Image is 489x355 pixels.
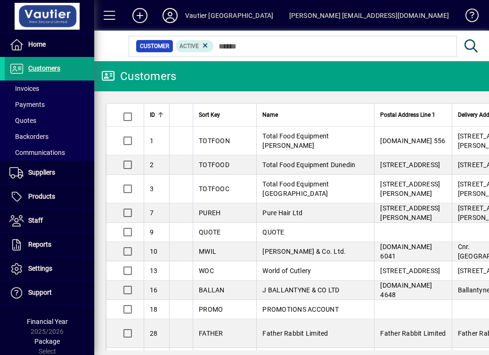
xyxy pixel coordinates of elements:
span: 28 [150,330,158,337]
span: Staff [28,217,43,224]
span: Sort Key [199,110,220,120]
div: Name [262,110,368,120]
span: Father Rabbit Limited [380,330,446,337]
span: [STREET_ADDRESS] [380,267,440,274]
span: Postal Address Line 1 [380,110,435,120]
span: Active [179,43,199,49]
span: MWIL [199,248,216,255]
span: [DOMAIN_NAME] 6041 [380,243,432,260]
span: BALLAN [199,286,225,294]
a: Backorders [5,129,94,145]
a: Support [5,281,94,305]
span: FATHER [199,330,223,337]
mat-chip: Activation Status: Active [176,40,213,52]
span: Backorders [9,133,49,140]
a: Quotes [5,113,94,129]
span: Support [28,289,52,296]
span: Products [28,193,55,200]
a: Products [5,185,94,209]
span: Customers [28,65,60,72]
span: QUOTE [262,228,284,236]
span: 13 [150,267,158,274]
span: World of Cutlery [262,267,311,274]
a: Payments [5,97,94,113]
span: 10 [150,248,158,255]
span: Suppliers [28,169,55,176]
a: Suppliers [5,161,94,185]
span: [DOMAIN_NAME] 4648 [380,282,432,299]
span: QUOTE [199,228,220,236]
a: Settings [5,257,94,281]
span: TOTFOON [199,137,230,145]
span: Financial Year [27,318,68,325]
button: Profile [155,7,185,24]
span: 18 [150,306,158,313]
span: Reports [28,241,51,248]
span: ID [150,110,155,120]
span: Package [34,338,60,345]
span: Name [262,110,278,120]
span: Communications [9,149,65,156]
div: ID [150,110,163,120]
span: Total Food Equipment Dunedin [262,161,355,169]
span: Invoices [9,85,39,92]
span: Settings [28,265,52,272]
a: Knowledge Base [458,2,477,32]
span: [STREET_ADDRESS][PERSON_NAME] [380,180,440,197]
span: [STREET_ADDRESS] [380,161,440,169]
a: Staff [5,209,94,233]
span: WOC [199,267,214,274]
a: Communications [5,145,94,161]
a: Invoices [5,81,94,97]
span: TOTFOOD [199,161,229,169]
div: Vautier [GEOGRAPHIC_DATA] [185,8,273,23]
span: [STREET_ADDRESS][PERSON_NAME] [380,204,440,221]
span: Total Food Equipment [GEOGRAPHIC_DATA] [262,180,329,197]
span: Quotes [9,117,36,124]
button: Add [125,7,155,24]
span: J BALLANTYNE & CO LTD [262,286,339,294]
span: Home [28,40,46,48]
span: Customer [140,41,169,51]
span: Payments [9,101,45,108]
span: 9 [150,228,154,236]
span: [DOMAIN_NAME] 556 [380,137,445,145]
span: 7 [150,209,154,217]
span: [PERSON_NAME] & Co. Ltd. [262,248,346,255]
span: PUREH [199,209,220,217]
span: 16 [150,286,158,294]
span: PROMOTIONS ACCOUNT [262,306,339,313]
span: 3 [150,185,154,193]
div: Customers [101,69,176,84]
a: Reports [5,233,94,257]
div: [PERSON_NAME] [EMAIL_ADDRESS][DOMAIN_NAME] [289,8,449,23]
span: 2 [150,161,154,169]
a: Home [5,33,94,56]
span: Pure Hair Ltd [262,209,302,217]
span: 1 [150,137,154,145]
span: TOTFOOC [199,185,229,193]
span: PROMO [199,306,223,313]
span: Father Rabbit Limited [262,330,328,337]
span: Total Food Equipment [PERSON_NAME] [262,132,329,149]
